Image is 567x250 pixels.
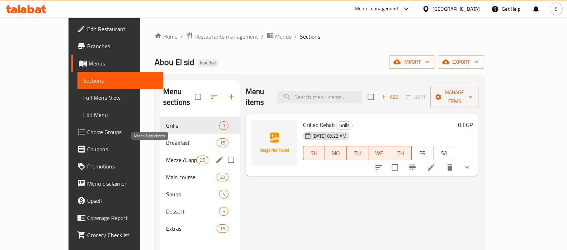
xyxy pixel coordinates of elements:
h6: 0 EGP [458,120,473,130]
div: Soups4 [160,186,240,203]
input: search [277,91,362,103]
div: items [219,121,228,130]
span: Extras [166,224,217,233]
span: Mezze & appetizers [166,156,197,164]
span: Inactive [197,60,219,66]
button: FR [411,146,433,160]
svg: Show Choices [463,163,471,172]
div: Main course32 [160,168,240,186]
h2: Menu sections [163,86,195,108]
span: SU [306,148,322,158]
span: Restaurants management [194,32,258,41]
button: export [438,55,484,69]
a: Branches [71,38,163,55]
span: Grills [336,121,352,129]
button: import [389,55,435,69]
button: Manage items [430,86,478,108]
span: Sections [300,32,320,41]
button: Add section [223,88,240,106]
a: Coupons [71,141,163,158]
span: Main course [166,173,217,181]
span: Grocery Checklist [87,231,157,239]
span: TH [393,148,409,158]
span: Grills [166,121,219,130]
span: Select all sections [190,89,205,104]
span: Manage items [436,88,473,106]
span: Menus [275,32,292,41]
li: / [261,32,264,41]
a: Coverage Report [71,209,163,226]
span: Select section first [401,92,430,103]
span: Grilled Kebab [303,119,335,130]
div: Dessert [166,207,219,216]
a: Upsell [71,192,163,209]
div: items [217,138,228,147]
button: TU [347,146,369,160]
button: SA [433,146,455,160]
div: Inactive [197,59,219,67]
span: 15 [217,139,228,146]
div: items [219,190,228,198]
span: Breakfast [166,138,217,147]
button: WE [368,146,390,160]
div: Breakfast15 [160,134,240,151]
button: Add [378,92,401,103]
div: items [219,207,228,216]
span: 1 [219,122,228,129]
a: Grocery Checklist [71,226,163,244]
a: Restaurants management [186,32,258,41]
img: Grilled Kebab [251,120,297,166]
span: Select to update [387,160,402,175]
a: Edit Restaurant [71,20,163,38]
span: 32 [217,174,228,181]
a: Sections [77,72,163,89]
div: Grills1 [160,117,240,134]
div: Mezze & appetizers25edit [160,151,240,168]
span: Add [380,93,400,101]
button: SU [303,146,325,160]
nav: breadcrumb [155,32,484,41]
a: Home [155,32,178,41]
div: Extras15 [160,220,240,237]
span: MO [328,148,344,158]
button: Branch-specific-item [404,159,421,176]
span: Select section [363,89,378,104]
span: Soups [166,190,219,198]
span: Abou El sid [155,54,194,70]
span: Edit Menu [83,111,157,119]
button: TH [390,146,412,160]
div: Menu-management [355,5,399,13]
li: / [294,32,297,41]
span: Sections [83,76,157,85]
span: FR [415,148,430,158]
a: Full Menu View [77,89,163,106]
button: show more [458,159,476,176]
span: Full Menu View [83,93,157,102]
span: Menu disclaimer [87,179,157,188]
span: 4 [219,191,228,198]
a: Choice Groups [71,123,163,141]
span: export [444,58,478,67]
a: Menus [71,55,163,72]
div: [GEOGRAPHIC_DATA] [433,5,480,13]
span: Branches [87,42,157,50]
button: edit [214,155,225,165]
div: Dessert5 [160,203,240,220]
span: Choice Groups [87,128,157,136]
span: S [555,5,558,13]
a: Menu disclaimer [71,175,163,192]
span: import [395,58,429,67]
div: items [217,173,228,181]
span: Coupons [87,145,157,153]
li: / [180,32,183,41]
span: Add item [378,92,401,103]
span: Edit Restaurant [87,25,157,33]
a: Edit Menu [77,106,163,123]
span: 15 [217,225,228,232]
span: TU [350,148,366,158]
button: sort-choices [370,159,387,176]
